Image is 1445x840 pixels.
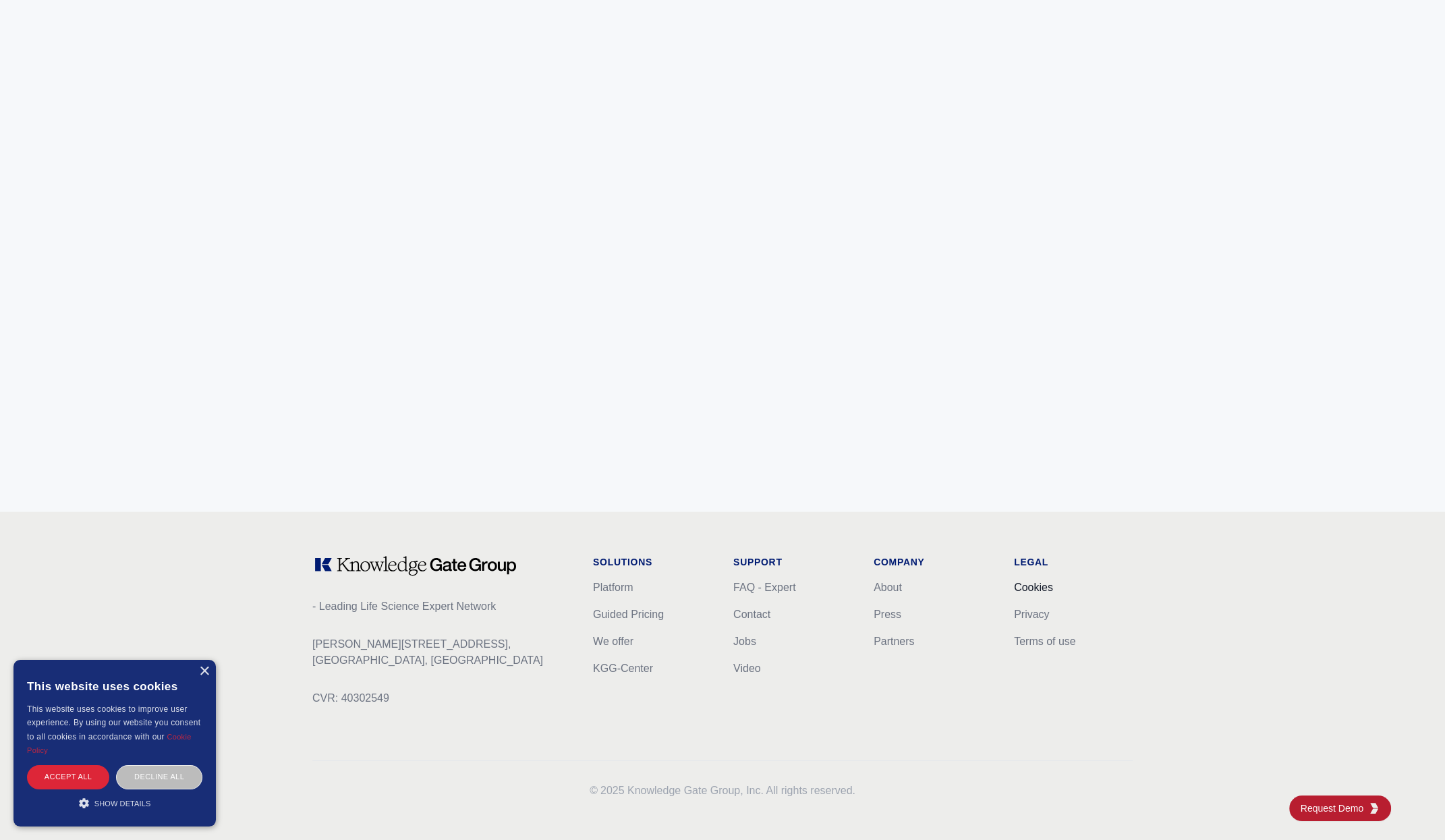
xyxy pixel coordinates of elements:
p: [PERSON_NAME][STREET_ADDRESS], [GEOGRAPHIC_DATA], [GEOGRAPHIC_DATA] [312,636,571,669]
div: Віджет чату [1378,775,1445,840]
span: © [590,785,598,796]
a: Jobs [733,636,756,647]
h1: Support [733,555,852,569]
a: Video [733,663,761,674]
div: This website uses cookies [27,670,202,702]
a: Platform [593,582,633,593]
a: Contact [733,609,770,620]
h1: Legal [1014,555,1133,569]
a: Terms of use [1014,636,1076,647]
a: Guided Pricing [593,609,664,620]
p: - Leading Life Science Expert Network [312,598,571,615]
div: Accept all [27,765,109,789]
span: Request Demo [1301,802,1369,815]
div: Show details [27,796,202,810]
p: 2025 Knowledge Gate Group, Inc. All rights reserved. [312,783,1133,799]
p: CVR: 40302549 [312,690,571,706]
iframe: Chat Widget [1378,775,1445,840]
a: About [874,582,902,593]
span: Show details [94,800,151,808]
a: FAQ - Expert [733,582,795,593]
div: Close [199,667,209,677]
div: Decline all [116,765,202,789]
h1: Company [874,555,992,569]
img: KGG [1369,803,1380,814]
a: Press [874,609,901,620]
span: This website uses cookies to improve user experience. By using our website you consent to all coo... [27,704,200,741]
a: Request DemoKGG [1289,795,1391,821]
a: Partners [874,636,914,647]
h1: Solutions [593,555,712,569]
a: Cookies [1014,582,1053,593]
a: KGG-Center [593,663,653,674]
a: We offer [593,636,633,647]
a: Cookie Policy [27,733,192,754]
a: Privacy [1014,609,1049,620]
